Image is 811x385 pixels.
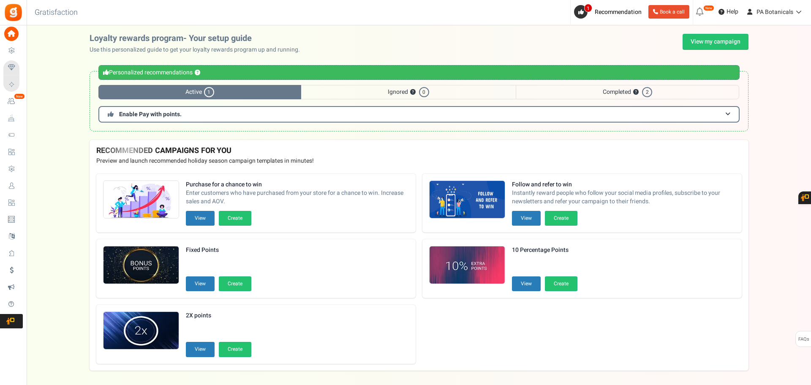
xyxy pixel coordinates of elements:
[219,276,251,291] button: Create
[186,311,251,320] strong: 2X points
[512,276,541,291] button: View
[186,211,215,226] button: View
[186,189,409,206] span: Enter customers who have purchased from your store for a chance to win. Increase sales and AOV.
[96,157,742,165] p: Preview and launch recommended holiday season campaign templates in minutes!
[683,34,748,50] a: View my campaign
[219,211,251,226] button: Create
[195,70,200,76] button: ?
[545,276,577,291] button: Create
[430,246,505,284] img: Recommended Campaigns
[186,276,215,291] button: View
[715,5,742,19] a: Help
[186,246,251,254] strong: Fixed Points
[301,85,516,99] span: Ignored
[574,5,645,19] a: 1 Recommendation
[642,87,652,97] span: 2
[512,246,577,254] strong: 10 Percentage Points
[14,93,25,99] em: New
[103,246,179,284] img: Recommended Campaigns
[4,3,23,22] img: Gratisfaction
[90,34,307,43] h2: Loyalty rewards program- Your setup guide
[512,189,735,206] span: Instantly reward people who follow your social media profiles, subscribe to your newsletters and ...
[419,87,429,97] span: 0
[512,211,541,226] button: View
[430,181,505,219] img: Recommended Campaigns
[724,8,738,16] span: Help
[410,90,416,95] button: ?
[545,211,577,226] button: Create
[512,180,735,189] strong: Follow and refer to win
[648,5,689,19] a: Book a call
[96,147,742,155] h4: RECOMMENDED CAMPAIGNS FOR YOU
[90,46,307,54] p: Use this personalized guide to get your loyalty rewards program up and running.
[584,4,592,12] span: 1
[25,4,87,21] h3: Gratisfaction
[633,90,639,95] button: ?
[516,85,739,99] span: Completed
[103,181,179,219] img: Recommended Campaigns
[703,5,714,11] em: New
[219,342,251,357] button: Create
[103,312,179,350] img: Recommended Campaigns
[186,180,409,189] strong: Purchase for a chance to win
[3,94,23,109] a: New
[119,110,182,119] span: Enable Pay with points.
[595,8,642,16] span: Recommendation
[757,8,793,16] span: PA Botanicals
[186,342,215,357] button: View
[204,87,214,97] span: 1
[98,85,301,99] span: Active
[798,331,809,347] span: FAQs
[98,65,740,80] div: Personalized recommendations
